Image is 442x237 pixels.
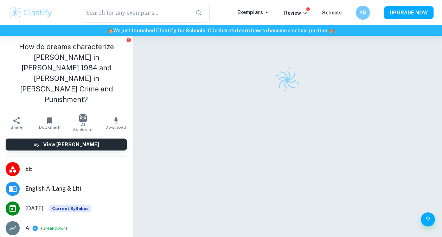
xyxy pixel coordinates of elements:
h6: We just launched Clastify for Schools. Click to learn how to become a school partner. [1,27,441,34]
span: [DATE] [25,204,44,213]
button: AR [356,6,370,20]
div: This exemplar is based on the current syllabus. Feel free to refer to it for inspiration/ideas wh... [49,205,91,212]
span: 🏫 [329,28,335,33]
span: EE [25,165,127,173]
h6: View [PERSON_NAME] [43,141,99,148]
button: View [PERSON_NAME] [6,139,127,150]
button: Breakdown [43,225,66,231]
img: Clastify logo [8,6,53,20]
button: Report issue [126,37,131,43]
img: AI Assistant [79,114,87,122]
h6: AR [359,9,367,17]
input: Search for any exemplars... [81,3,190,23]
span: Share [11,125,23,130]
button: Help and Feedback [421,212,435,226]
span: Download [105,125,126,130]
button: Bookmark [33,113,66,133]
img: Clastify logo [270,63,304,96]
button: UPGRADE NOW [384,6,434,19]
p: Exemplars [237,8,270,16]
span: English A (Lang & Lit) [25,185,127,193]
span: 🏫 [107,28,113,33]
p: A [25,224,29,232]
button: Download [100,113,133,133]
span: AI Assistant [71,122,95,132]
a: Schools [322,10,342,15]
span: Bookmark [39,125,60,130]
button: AI Assistant [66,113,100,133]
a: here [220,28,231,33]
span: ( ) [41,225,67,232]
span: Current Syllabus [49,205,91,212]
p: Review [284,9,308,17]
h1: How do dreams characterize [PERSON_NAME] in [PERSON_NAME] 1984 and [PERSON_NAME] in [PERSON_NAME]... [6,41,127,105]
